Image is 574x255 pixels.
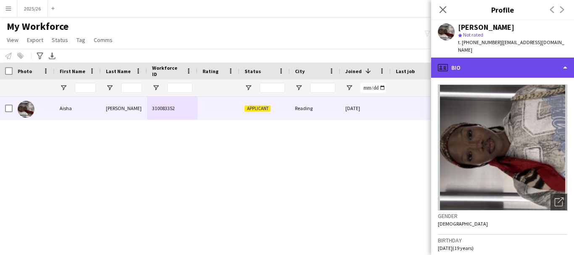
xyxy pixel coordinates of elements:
[35,51,45,61] app-action-btn: Advanced filters
[106,68,131,74] span: Last Name
[48,34,71,45] a: Status
[310,83,335,93] input: City Filter Input
[345,68,362,74] span: Joined
[52,36,68,44] span: Status
[295,84,303,92] button: Open Filter Menu
[18,68,32,74] span: Photo
[245,105,271,112] span: Applicant
[18,101,34,118] img: Aisha Ibrahim
[55,97,101,120] div: Aisha
[438,221,488,227] span: [DEMOGRAPHIC_DATA]
[245,68,261,74] span: Status
[152,65,182,77] span: Workforce ID
[76,36,85,44] span: Tag
[463,32,483,38] span: Not rated
[438,212,567,220] h3: Gender
[396,68,415,74] span: Last job
[27,36,43,44] span: Export
[431,4,574,15] h3: Profile
[90,34,116,45] a: Comms
[73,34,89,45] a: Tag
[245,84,252,92] button: Open Filter Menu
[340,97,391,120] div: [DATE]
[458,39,502,45] span: t. [PHONE_NUMBER]
[121,83,142,93] input: Last Name Filter Input
[94,36,113,44] span: Comms
[167,83,192,93] input: Workforce ID Filter Input
[75,83,96,93] input: First Name Filter Input
[7,36,18,44] span: View
[458,39,564,53] span: | [EMAIL_ADDRESS][DOMAIN_NAME]
[431,58,574,78] div: Bio
[290,97,340,120] div: Reading
[438,237,567,244] h3: Birthday
[438,84,567,210] img: Crew avatar or photo
[361,83,386,93] input: Joined Filter Input
[438,245,474,251] span: [DATE] (19 years)
[458,24,514,31] div: [PERSON_NAME]
[7,20,68,33] span: My Workforce
[345,84,353,92] button: Open Filter Menu
[3,34,22,45] a: View
[106,84,113,92] button: Open Filter Menu
[203,68,219,74] span: Rating
[295,68,305,74] span: City
[60,68,85,74] span: First Name
[17,0,48,17] button: 2025/26
[550,194,567,210] div: Open photos pop-in
[152,84,160,92] button: Open Filter Menu
[260,83,285,93] input: Status Filter Input
[24,34,47,45] a: Export
[47,51,57,61] app-action-btn: Export XLSX
[147,97,197,120] div: 310083352
[101,97,147,120] div: [PERSON_NAME]
[60,84,67,92] button: Open Filter Menu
